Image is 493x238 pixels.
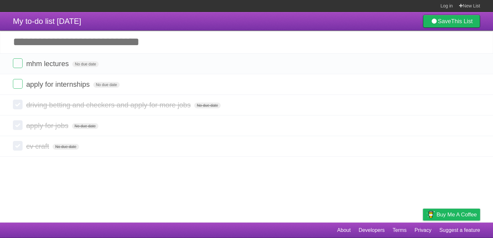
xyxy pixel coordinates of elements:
[13,100,23,109] label: Done
[426,209,435,220] img: Buy me a coffee
[13,79,23,89] label: Done
[53,144,79,150] span: No due date
[26,60,70,68] span: mhm lectures
[26,142,51,150] span: cv craft
[72,61,98,67] span: No due date
[13,120,23,130] label: Done
[13,141,23,151] label: Done
[358,224,385,236] a: Developers
[337,224,351,236] a: About
[194,103,220,108] span: No due date
[72,123,98,129] span: No due date
[423,209,480,221] a: Buy me a coffee
[26,101,192,109] span: driving betting and checkers and apply for more jobs
[26,80,91,88] span: apply for internships
[93,82,119,88] span: No due date
[451,18,473,25] b: This List
[13,58,23,68] label: Done
[439,224,480,236] a: Suggest a feature
[423,15,480,28] a: SaveThis List
[437,209,477,220] span: Buy me a coffee
[415,224,431,236] a: Privacy
[13,17,81,25] span: My to-do list [DATE]
[393,224,407,236] a: Terms
[26,122,70,130] span: apply for jobs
